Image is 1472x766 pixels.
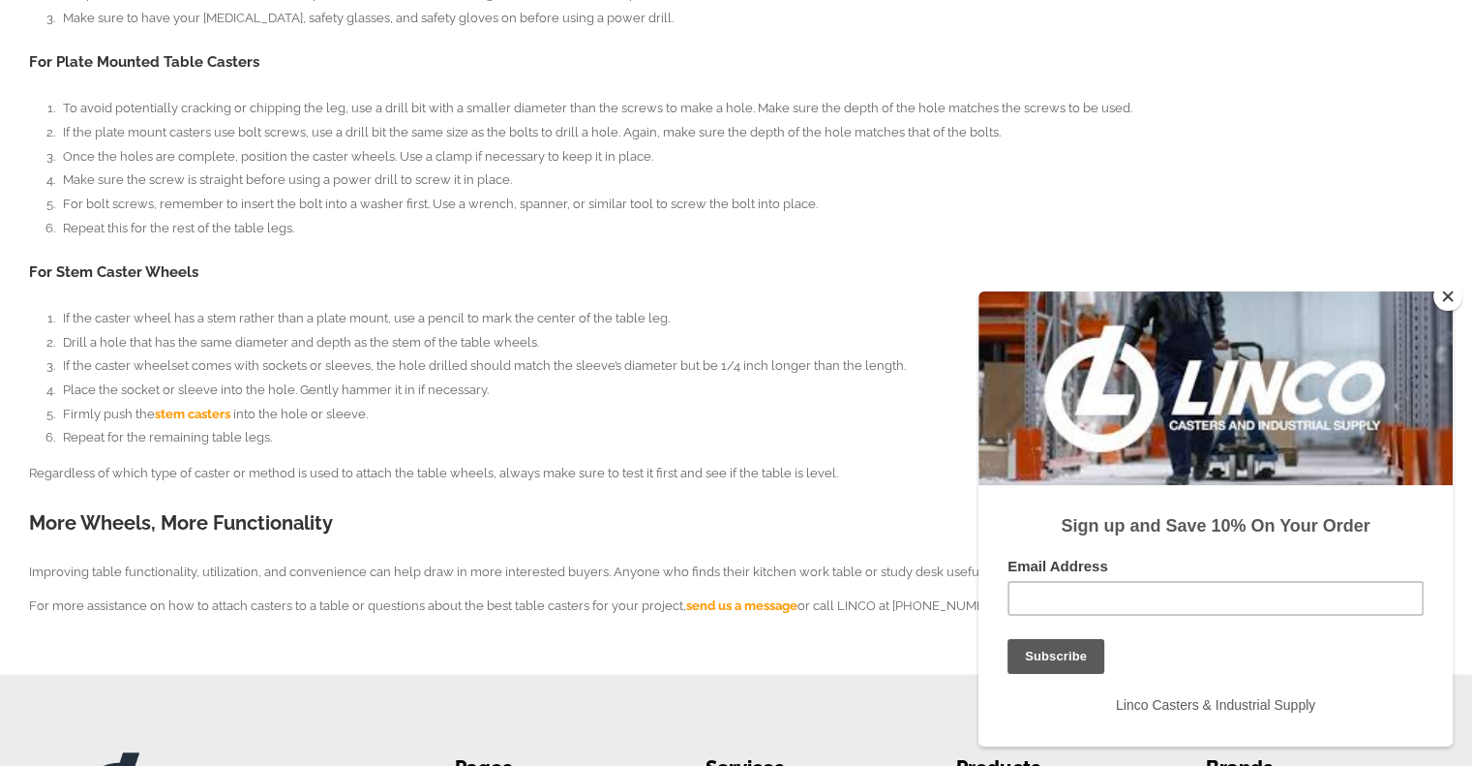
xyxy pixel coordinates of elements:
span: If the caster wheelset comes with sockets or sleeves, the hole drilled should match the sleeve’s ... [63,358,906,373]
span: Linco Casters & Industrial Supply [137,406,337,421]
span: For bolt screws, remember to insert the bolt into a washer first. Use a wrench, spanner, or simil... [63,197,818,211]
span: Regardless of which type of caster or method is used to attach the table wheels, always make sure... [29,466,838,480]
span: If the caster wheel has a stem rather than a plate mount, use a pencil to mark the center of the ... [63,311,670,325]
span: To avoid potentially cracking or chipping the leg, use a drill bit with a smaller diameter than t... [63,101,1132,115]
span: Make sure the screw is straight before using a power drill to screw it in place. [63,172,512,187]
span: Improving table functionality, utilization, and convenience can help draw in more interested buye... [29,565,1324,579]
p: For more assistance on how to attach casters to a table or questions about the best table casters... [29,596,1443,618]
span: Repeat for the remaining table legs. [63,430,272,444]
button: Close [1433,282,1462,311]
span: Make sure to have your [MEDICAL_DATA], safety glasses, and safety gloves on before using a power ... [63,11,674,25]
a: stem casters [155,407,230,421]
span: Place the socket or sleeve into the hole. Gently hammer it in if necessary. [63,383,489,397]
span: If the plate mount casters use bolt screws, use a drill bit the same size as the bolts to drill a... [63,125,1001,139]
a: send us a message [686,598,797,613]
span: Once the holes are complete, position the caster wheels. Use a clamp if necessary to keep it in p... [63,149,653,164]
input: Subscribe [29,348,126,383]
strong: Sign up and Save 10% On Your Order [82,225,391,244]
li: Firmly push the into the hole or sleeve. [58,404,1443,425]
span: For Plate Mounted Table Casters [29,53,259,71]
span: Repeat this for the rest of the table legs. [63,221,294,235]
span: Drill a hole that has the same diameter and depth as the stem of the table wheels. [63,335,539,350]
span: More Wheels, More Functionality [29,511,333,535]
label: Email Address [29,266,445,290]
span: For Stem Caster Wheels [29,263,198,281]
